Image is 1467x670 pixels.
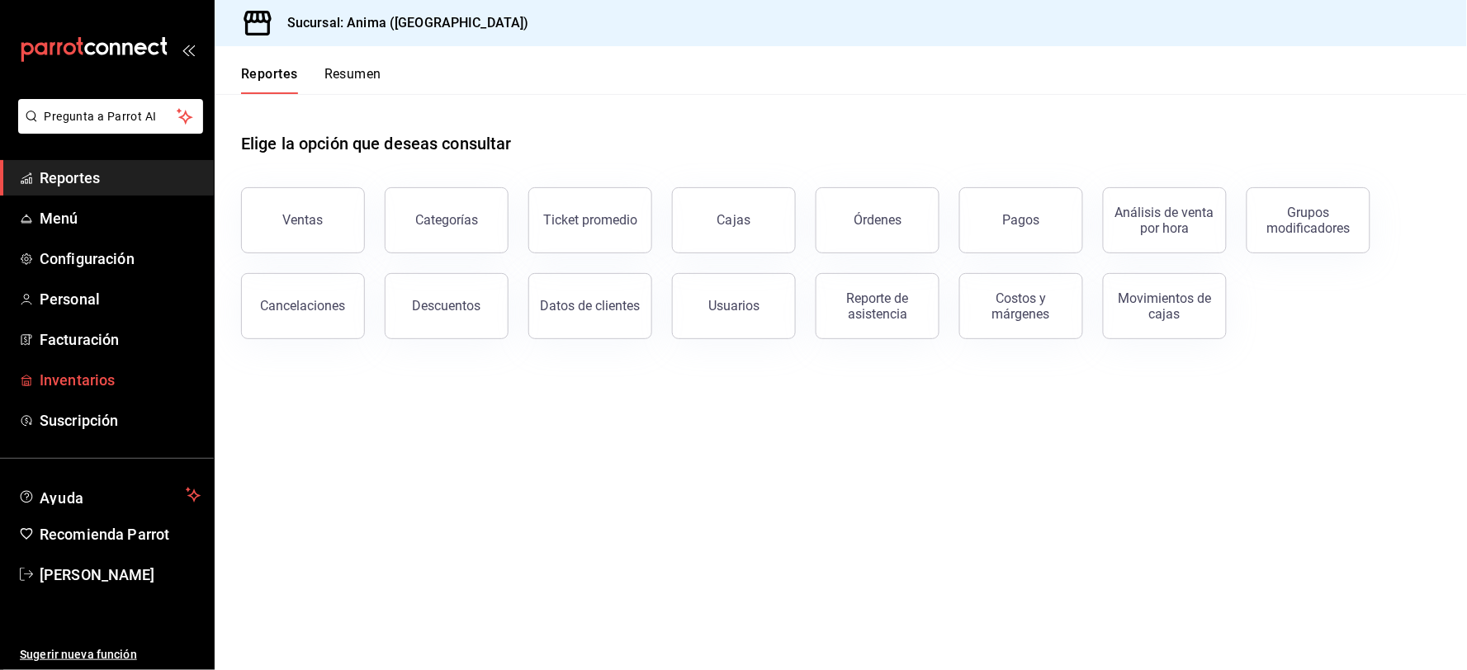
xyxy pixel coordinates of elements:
[324,66,381,94] button: Resumen
[826,290,929,322] div: Reporte de asistencia
[1003,212,1040,228] div: Pagos
[959,187,1083,253] button: Pagos
[261,298,346,314] div: Cancelaciones
[385,273,509,339] button: Descuentos
[1114,290,1216,322] div: Movimientos de cajas
[40,409,201,432] span: Suscripción
[283,212,324,228] div: Ventas
[40,523,201,545] span: Recomienda Parrot
[12,120,203,137] a: Pregunta a Parrot AI
[241,187,365,253] button: Ventas
[1103,187,1227,253] button: Análisis de venta por hora
[18,99,203,134] button: Pregunta a Parrot AI
[717,210,751,230] div: Cajas
[672,273,796,339] button: Usuarios
[40,167,201,189] span: Reportes
[1103,273,1227,339] button: Movimientos de cajas
[816,187,939,253] button: Órdenes
[543,212,637,228] div: Ticket promedio
[1247,187,1370,253] button: Grupos modificadores
[40,288,201,310] span: Personal
[40,207,201,229] span: Menú
[708,298,760,314] div: Usuarios
[672,187,796,253] a: Cajas
[241,131,512,156] h1: Elige la opción que deseas consultar
[959,273,1083,339] button: Costos y márgenes
[40,328,201,351] span: Facturación
[413,298,481,314] div: Descuentos
[1257,205,1360,236] div: Grupos modificadores
[45,108,177,125] span: Pregunta a Parrot AI
[1114,205,1216,236] div: Análisis de venta por hora
[528,273,652,339] button: Datos de clientes
[415,212,478,228] div: Categorías
[241,273,365,339] button: Cancelaciones
[40,248,201,270] span: Configuración
[40,564,201,586] span: [PERSON_NAME]
[20,646,201,663] span: Sugerir nueva función
[816,273,939,339] button: Reporte de asistencia
[40,369,201,391] span: Inventarios
[241,66,298,94] button: Reportes
[241,66,381,94] div: navigation tabs
[274,13,529,33] h3: Sucursal: Anima ([GEOGRAPHIC_DATA])
[970,290,1072,322] div: Costos y márgenes
[385,187,509,253] button: Categorías
[854,212,901,228] div: Órdenes
[528,187,652,253] button: Ticket promedio
[182,43,195,56] button: open_drawer_menu
[541,298,641,314] div: Datos de clientes
[40,485,179,505] span: Ayuda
